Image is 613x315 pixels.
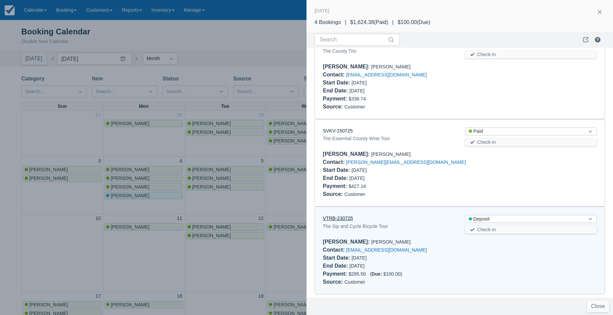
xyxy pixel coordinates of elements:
[323,255,351,261] div: Start Date :
[388,18,397,26] div: |
[587,216,594,222] span: Dropdown icon
[323,270,597,278] div: $295.50
[323,166,454,174] div: [DATE]
[371,271,383,277] div: Due:
[323,96,348,101] div: Payment :
[370,271,402,277] span: ( $100.00 )
[320,34,386,46] input: Search
[323,216,353,221] a: VTRB-230725
[323,79,454,87] div: [DATE]
[323,262,454,270] div: [DATE]
[323,263,349,269] div: End Date :
[323,128,353,133] a: SVKV-150725
[323,190,597,198] div: Customer
[323,175,349,181] div: End Date :
[323,159,346,165] div: Contact :
[323,222,454,230] div: The Sip and Cycle Bicycle Tour
[323,238,597,246] div: [PERSON_NAME]
[323,239,371,245] div: [PERSON_NAME] :
[587,300,609,312] button: Close
[314,7,329,15] div: [DATE]
[323,88,349,93] div: End Date :
[323,63,597,71] div: [PERSON_NAME]
[323,191,344,197] div: Source :
[323,183,348,189] div: Payment :
[323,80,351,85] div: Start Date :
[323,278,597,286] div: Customer
[323,87,454,95] div: [DATE]
[465,138,597,146] button: Check-in
[323,167,351,173] div: Start Date :
[346,72,427,77] a: [EMAIL_ADDRESS][DOMAIN_NAME]
[323,182,597,190] div: $427.14
[323,64,371,69] div: [PERSON_NAME] :
[323,104,344,109] div: Source :
[587,128,594,135] span: Dropdown icon
[469,216,581,223] div: Deposit
[323,95,597,103] div: $336.74
[323,134,454,142] div: The Essential County Wine Tour
[323,174,454,182] div: [DATE]
[469,128,581,135] div: Paid
[323,279,344,285] div: Source :
[323,72,346,77] div: Contact :
[323,271,348,277] div: Payment :
[346,247,427,253] a: [EMAIL_ADDRESS][DOMAIN_NAME]
[323,47,454,55] div: The County Trio
[397,18,430,26] div: $100.00 ( Due )
[323,103,597,111] div: Customer
[346,160,466,165] a: [PERSON_NAME][EMAIL_ADDRESS][DOMAIN_NAME]
[350,18,388,26] div: $1,624.38 ( Paid )
[314,18,341,26] div: 4 Bookings
[341,18,350,26] div: |
[323,150,597,158] div: [PERSON_NAME]
[323,247,346,253] div: Contact :
[465,50,597,58] button: Check-in
[323,151,371,157] div: [PERSON_NAME] :
[323,254,454,262] div: [DATE]
[465,226,597,234] button: Check-in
